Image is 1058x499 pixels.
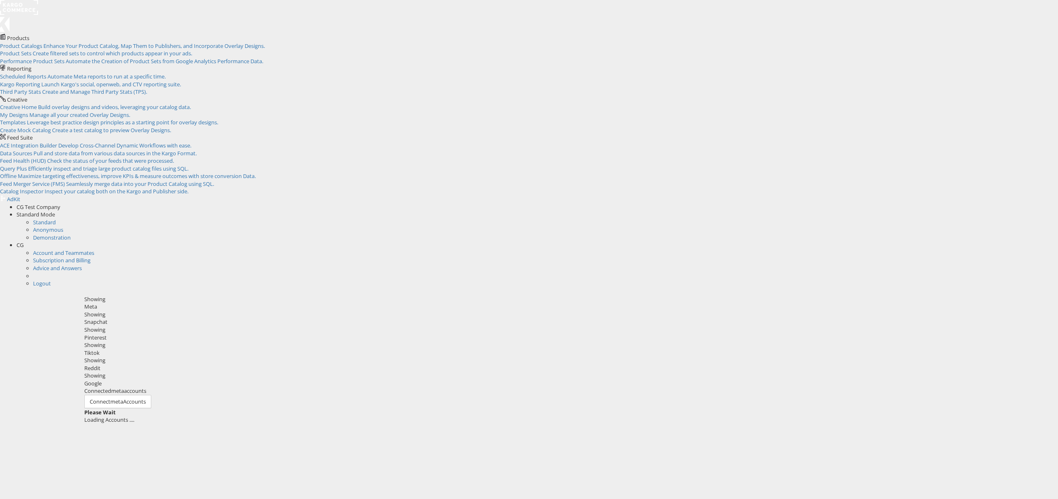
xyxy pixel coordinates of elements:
div: Google [84,380,1052,387]
div: Snapchat [84,318,1052,326]
span: Develop Cross-Channel Dynamic Workflows with ease. [58,142,191,149]
div: Showing [84,311,1052,318]
span: Maximize targeting effectiveness, improve KPIs & measure outcomes with store conversion Data. [18,172,256,180]
div: Connected accounts [84,387,1052,395]
div: Meta [84,303,1052,311]
span: Pull and store data from various data sources in the Kargo Format. [33,150,197,157]
span: Seamlessly merge data into your Product Catalog using SQL. [66,180,214,188]
span: Standard Mode [17,211,55,218]
button: ConnectmetaAccounts [84,395,151,409]
a: Subscription and Billing [33,257,91,264]
span: CG [17,241,24,249]
span: Inspect your catalog both on the Kargo and Publisher side. [45,188,188,195]
div: Showing [84,295,1052,303]
div: Reddit [84,364,1052,372]
span: meta [110,398,123,405]
span: Create and Manage Third Party Stats (TPS). [42,88,147,95]
div: Showing [84,341,1052,349]
div: Showing [84,372,1052,380]
span: Efficiently inspect and triage large product catalog files using SQL. [28,165,188,172]
a: Advice and Answers [33,264,82,272]
a: Demonstration [33,234,71,241]
span: AdKit [7,195,20,203]
span: Reporting [7,65,31,72]
span: Check the status of your feeds that were processed. [47,157,174,164]
div: Showing [84,356,1052,364]
div: Showing [84,326,1052,334]
span: Build overlay designs and videos, leveraging your catalog data. [38,103,191,111]
span: Launch Kargo's social, openweb, and CTV reporting suite. [41,81,181,88]
a: Standard [33,219,56,226]
span: Leverage best practice design principles as a starting point for overlay designs. [27,119,218,126]
div: Pinterest [84,334,1052,342]
span: meta [111,387,124,394]
a: Anonymous [33,226,63,233]
span: Create filtered sets to control which products appear in your ads. [33,50,192,57]
span: Manage all your created Overlay Designs. [29,111,130,119]
span: Creative [7,96,27,103]
div: Tiktok [84,349,1052,357]
a: Logout [33,280,51,287]
span: Create a test catalog to preview Overlay Designs. [52,126,171,134]
span: Automate Meta reports to run at a specific time. [48,73,166,80]
span: Feed Suite [7,134,33,141]
span: Enhance Your Product Catalog, Map Them to Publishers, and Incorporate Overlay Designs. [43,42,265,50]
span: Products [7,34,29,42]
div: Loading Accounts .... [84,416,1052,424]
span: Automate the Creation of Product Sets from Google Analytics Performance Data. [66,57,263,65]
span: CG Test Company [17,203,60,211]
strong: Please Wait [84,409,116,416]
a: Account and Teammates [33,249,94,257]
